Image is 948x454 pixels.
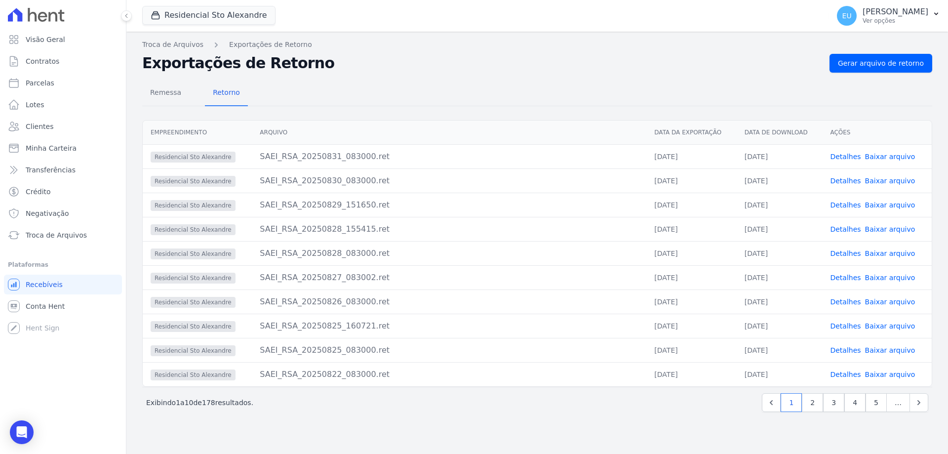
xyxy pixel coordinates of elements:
[26,230,87,240] span: Troca de Arquivos
[829,54,932,73] a: Gerar arquivo de retorno
[143,121,252,145] th: Empreendimento
[146,398,253,408] p: Exibindo a de resultados.
[646,362,736,386] td: [DATE]
[830,346,861,354] a: Detalhes
[830,225,861,233] a: Detalhes
[207,83,246,102] span: Retorno
[646,265,736,289] td: [DATE]
[866,393,887,412] a: 5
[646,121,736,145] th: Data da Exportação
[762,393,781,412] a: Previous
[737,217,823,241] td: [DATE]
[646,289,736,314] td: [DATE]
[4,51,122,71] a: Contratos
[8,259,118,271] div: Plataformas
[260,272,638,284] div: SAEI_RSA_20250827_083002.ret
[844,393,866,412] a: 4
[865,153,915,161] a: Baixar arquivo
[865,201,915,209] a: Baixar arquivo
[830,322,861,330] a: Detalhes
[26,165,76,175] span: Transferências
[142,40,203,50] a: Troca de Arquivos
[865,371,915,378] a: Baixar arquivo
[830,201,861,209] a: Detalhes
[151,273,236,284] span: Residencial Sto Alexandre
[4,95,122,115] a: Lotes
[646,217,736,241] td: [DATE]
[646,144,736,168] td: [DATE]
[185,399,194,407] span: 10
[26,56,59,66] span: Contratos
[252,121,646,145] th: Arquivo
[802,393,823,412] a: 2
[865,177,915,185] a: Baixar arquivo
[4,204,122,223] a: Negativação
[4,73,122,93] a: Parcelas
[646,338,736,362] td: [DATE]
[144,83,187,102] span: Remessa
[829,2,948,30] button: EU [PERSON_NAME] Ver opções
[26,122,53,131] span: Clientes
[737,362,823,386] td: [DATE]
[822,121,932,145] th: Ações
[737,168,823,193] td: [DATE]
[737,121,823,145] th: Data de Download
[151,176,236,187] span: Residencial Sto Alexandre
[142,81,189,106] a: Remessa
[737,314,823,338] td: [DATE]
[151,224,236,235] span: Residencial Sto Alexandre
[4,160,122,180] a: Transferências
[646,314,736,338] td: [DATE]
[151,345,236,356] span: Residencial Sto Alexandre
[202,399,215,407] span: 178
[830,177,861,185] a: Detalhes
[737,241,823,265] td: [DATE]
[646,241,736,265] td: [DATE]
[737,265,823,289] td: [DATE]
[886,393,910,412] span: …
[4,117,122,136] a: Clientes
[260,320,638,332] div: SAEI_RSA_20250825_160721.ret
[260,344,638,356] div: SAEI_RSA_20250825_083000.ret
[142,81,248,106] nav: Tab selector
[909,393,928,412] a: Next
[4,225,122,245] a: Troca de Arquivos
[646,168,736,193] td: [DATE]
[865,225,915,233] a: Baixar arquivo
[4,275,122,294] a: Recebíveis
[260,369,638,380] div: SAEI_RSA_20250822_083000.ret
[737,338,823,362] td: [DATE]
[4,30,122,49] a: Visão Geral
[142,54,822,72] h2: Exportações de Retorno
[865,249,915,257] a: Baixar arquivo
[205,81,248,106] a: Retorno
[823,393,844,412] a: 3
[865,322,915,330] a: Baixar arquivo
[151,297,236,308] span: Residencial Sto Alexandre
[260,175,638,187] div: SAEI_RSA_20250830_083000.ret
[865,298,915,306] a: Baixar arquivo
[863,17,928,25] p: Ver opções
[260,296,638,308] div: SAEI_RSA_20250826_083000.ret
[151,370,236,380] span: Residencial Sto Alexandre
[830,249,861,257] a: Detalhes
[260,223,638,235] div: SAEI_RSA_20250828_155415.ret
[838,58,924,68] span: Gerar arquivo de retorno
[830,371,861,378] a: Detalhes
[142,40,932,50] nav: Breadcrumb
[151,321,236,332] span: Residencial Sto Alexandre
[830,298,861,306] a: Detalhes
[4,296,122,316] a: Conta Hent
[10,420,34,444] div: Open Intercom Messenger
[865,346,915,354] a: Baixar arquivo
[646,193,736,217] td: [DATE]
[26,301,65,311] span: Conta Hent
[26,78,54,88] span: Parcelas
[26,143,77,153] span: Minha Carteira
[830,274,861,282] a: Detalhes
[4,138,122,158] a: Minha Carteira
[26,280,63,289] span: Recebíveis
[229,40,312,50] a: Exportações de Retorno
[151,152,236,163] span: Residencial Sto Alexandre
[260,151,638,163] div: SAEI_RSA_20250831_083000.ret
